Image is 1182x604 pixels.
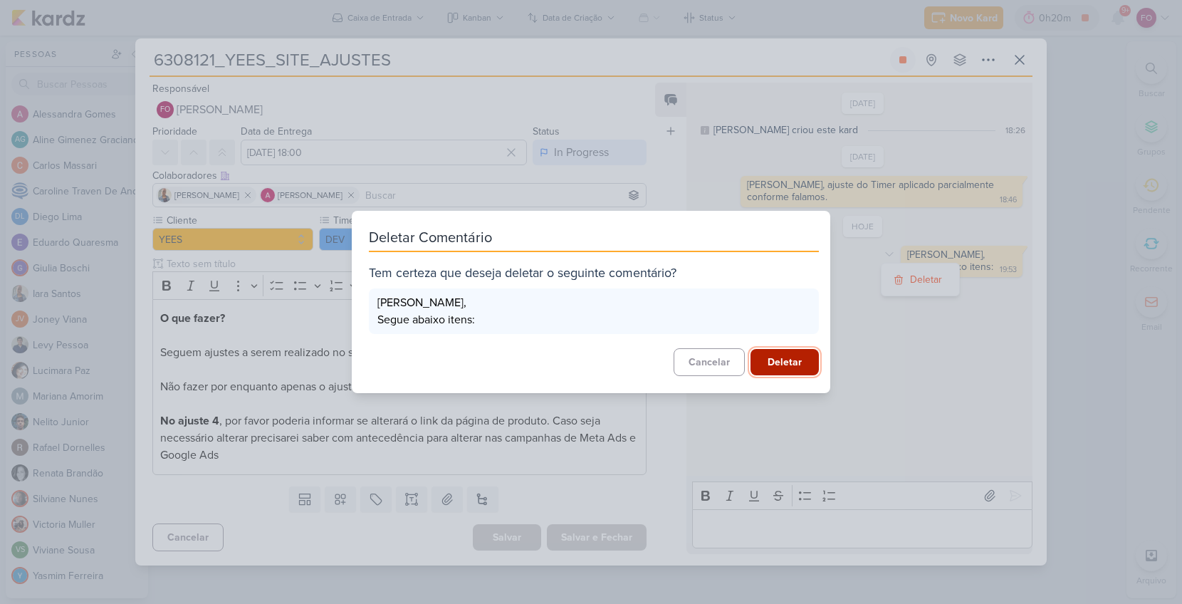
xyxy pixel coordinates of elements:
[674,348,745,376] button: Cancelar
[750,349,819,375] button: Deletar
[369,264,819,283] div: Tem certeza que deseja deletar o seguinte comentário?
[369,228,819,252] div: Deletar Comentário
[377,294,810,311] div: [PERSON_NAME],
[377,311,810,328] div: Segue abaixo itens:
